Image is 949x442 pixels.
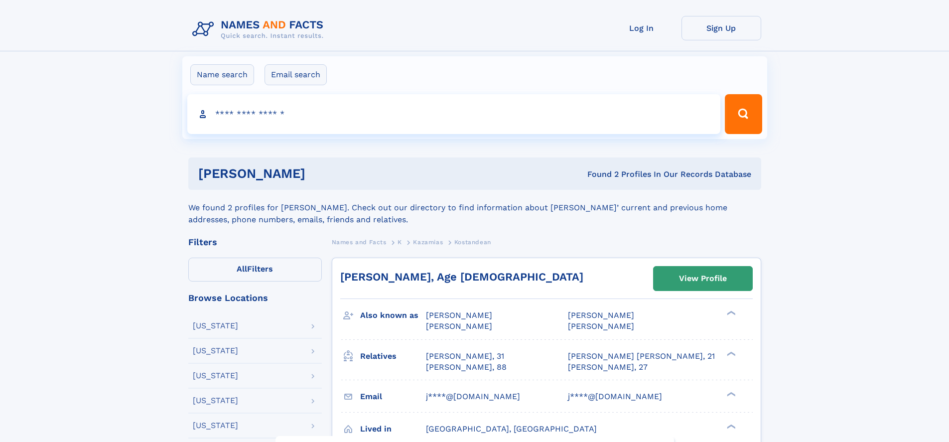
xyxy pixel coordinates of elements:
button: Search Button [725,94,762,134]
a: K [398,236,402,248]
label: Name search [190,64,254,85]
div: ❯ [724,310,736,316]
img: Logo Names and Facts [188,16,332,43]
div: [US_STATE] [193,347,238,355]
div: We found 2 profiles for [PERSON_NAME]. Check out our directory to find information about [PERSON_... [188,190,761,226]
label: Filters [188,258,322,282]
a: [PERSON_NAME], Age [DEMOGRAPHIC_DATA] [340,271,583,283]
span: Kostandean [454,239,491,246]
a: Names and Facts [332,236,387,248]
span: [PERSON_NAME] [426,310,492,320]
div: [US_STATE] [193,372,238,380]
a: [PERSON_NAME], 31 [426,351,504,362]
div: [US_STATE] [193,397,238,405]
div: ❯ [724,423,736,430]
span: [GEOGRAPHIC_DATA], [GEOGRAPHIC_DATA] [426,424,597,434]
a: [PERSON_NAME], 27 [568,362,648,373]
div: Browse Locations [188,294,322,302]
input: search input [187,94,721,134]
a: Log In [602,16,681,40]
h3: Email [360,388,426,405]
a: Kazamias [413,236,443,248]
div: Filters [188,238,322,247]
h3: Also known as [360,307,426,324]
span: [PERSON_NAME] [568,310,634,320]
a: View Profile [654,267,752,291]
span: [PERSON_NAME] [568,321,634,331]
h1: [PERSON_NAME] [198,167,446,180]
span: Kazamias [413,239,443,246]
a: [PERSON_NAME] [PERSON_NAME], 21 [568,351,715,362]
div: ❯ [724,391,736,397]
div: ❯ [724,350,736,357]
span: [PERSON_NAME] [426,321,492,331]
div: [US_STATE] [193,322,238,330]
h3: Lived in [360,421,426,438]
span: K [398,239,402,246]
div: View Profile [679,267,727,290]
span: All [237,264,247,274]
a: [PERSON_NAME], 88 [426,362,507,373]
div: Found 2 Profiles In Our Records Database [446,169,751,180]
div: [US_STATE] [193,422,238,430]
h3: Relatives [360,348,426,365]
label: Email search [265,64,327,85]
a: Sign Up [681,16,761,40]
